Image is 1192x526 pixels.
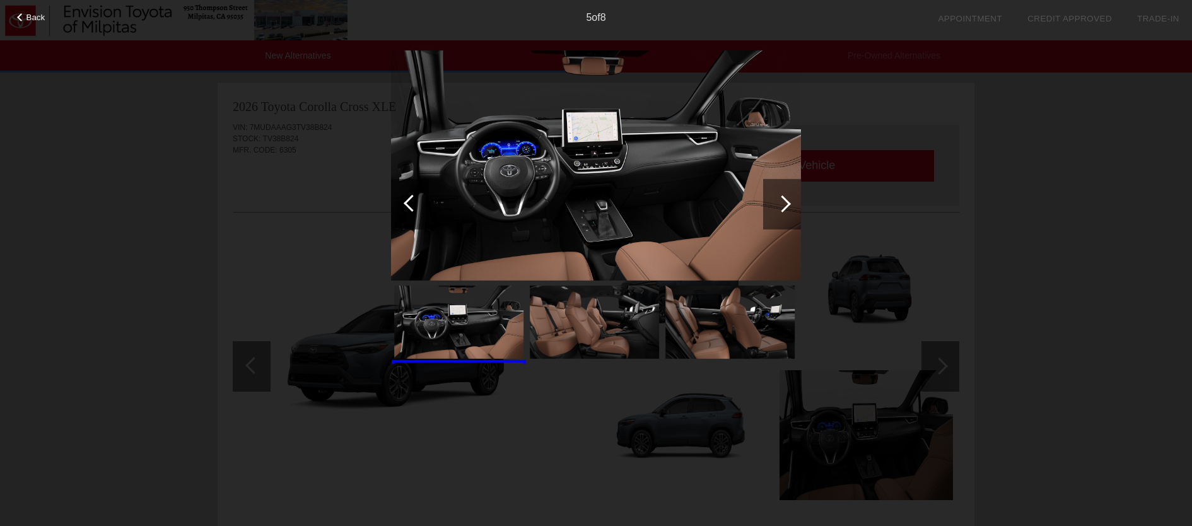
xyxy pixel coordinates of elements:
img: image.png [665,286,795,358]
a: Credit Approved [1027,14,1112,23]
a: Appointment [938,14,1002,23]
span: 5 [586,12,592,23]
img: image.png [391,50,801,281]
a: Trade-In [1137,14,1179,23]
span: 8 [600,12,606,23]
img: image.png [394,286,523,358]
span: Back [26,13,45,22]
img: image.png [530,286,659,358]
